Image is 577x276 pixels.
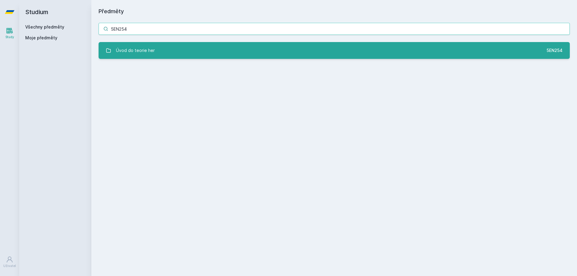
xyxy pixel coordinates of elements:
[1,253,18,271] a: Uživatel
[116,44,155,56] div: Úvod do teorie her
[25,24,64,29] a: Všechny předměty
[25,35,57,41] span: Moje předměty
[99,7,570,16] h1: Předměty
[5,35,14,39] div: Study
[547,47,563,53] div: 5EN254
[1,24,18,42] a: Study
[99,42,570,59] a: Úvod do teorie her 5EN254
[3,264,16,268] div: Uživatel
[99,23,570,35] input: Název nebo ident předmětu…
